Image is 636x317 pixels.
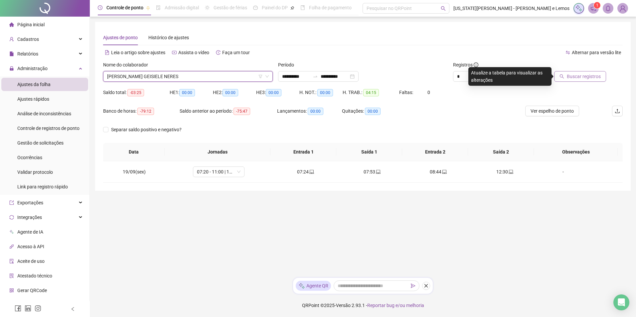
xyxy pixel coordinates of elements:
img: sparkle-icon.fc2bf0ac1784a2077858766a79e2daf3.svg [298,282,305,289]
button: Ver espelho de ponto [525,106,579,116]
span: -03:25 [127,89,144,96]
span: file-text [105,50,109,55]
span: Ajustes de ponto [103,35,138,40]
span: swap [565,50,570,55]
span: upload [615,108,620,114]
span: Ocorrências [17,155,42,160]
span: bell [605,5,611,11]
span: Ajustes rápidos [17,96,49,102]
span: 00:00 [223,89,238,96]
span: Aceite de uso [17,259,45,264]
span: linkedin [25,305,31,312]
span: 19/09(sex) [123,169,146,174]
div: Open Intercom Messenger [613,294,629,310]
span: search [559,74,564,79]
span: pushpin [290,6,294,10]
div: HE 2: [213,89,256,96]
span: Alternar para versão lite [572,50,621,55]
div: Quitações: [342,107,407,115]
span: 07:20 - 11:00 | 12:00 - 16:00 [197,167,240,177]
span: 00:00 [317,89,333,96]
div: 12:30 [477,168,533,175]
sup: 1 [594,2,600,9]
img: sparkle-icon.fc2bf0ac1784a2077858766a79e2daf3.svg [575,5,582,12]
span: Agente de IA [17,229,43,235]
span: left [71,307,75,311]
span: laptop [441,169,447,174]
span: file-done [156,5,161,10]
th: Entrada 2 [402,143,468,161]
span: Painel do DP [262,5,288,10]
span: info-circle [474,62,478,67]
span: Ajustes da folha [17,82,51,87]
div: Saldo anterior ao período: [180,107,277,115]
div: H. NOT.: [299,89,343,96]
span: to [313,74,318,79]
th: Saída 2 [468,143,534,161]
span: Reportar bug e/ou melhoria [367,303,424,308]
footer: QRPoint © 2025 - 2.93.1 - [90,294,636,317]
span: down [265,74,269,78]
span: Gestão de férias [214,5,247,10]
div: 07:53 [344,168,400,175]
span: sync [9,215,14,220]
span: history [216,50,221,55]
div: H. TRAB.: [343,89,399,96]
div: HE 3: [256,89,299,96]
span: youtube [172,50,177,55]
span: export [9,200,14,205]
span: Observações [539,148,612,156]
span: Controle de ponto [106,5,143,10]
span: Página inicial [17,22,45,27]
span: 00:00 [365,108,381,115]
span: audit [9,259,14,264]
span: Acesso à API [17,244,44,249]
div: 07:24 [277,168,333,175]
span: -79:12 [137,108,154,115]
div: Banco de horas: [103,107,180,115]
th: Jornadas [165,143,271,161]
span: Atestado técnico [17,273,52,278]
span: sun [205,5,210,10]
span: qrcode [9,288,14,293]
label: Nome do colaborador [103,61,152,68]
span: facebook [15,305,21,312]
div: Saldo total: [103,89,170,96]
span: 00:00 [308,108,323,115]
div: Atualize a tabela para visualizar as alterações [468,67,552,86]
th: Data [103,143,165,161]
span: home [9,22,14,27]
span: CAROLINE GEISIELE NERES [107,71,269,81]
span: Análise de inconsistências [17,111,71,116]
span: Histórico de ajustes [148,35,189,40]
span: Versão [336,303,351,308]
span: swap-right [313,74,318,79]
span: Integrações [17,215,42,220]
span: 00:00 [179,89,195,96]
th: Saída 1 [336,143,402,161]
div: HE 1: [170,89,213,96]
span: api [9,244,14,249]
span: notification [590,5,596,11]
span: Leia o artigo sobre ajustes [111,50,165,55]
label: Período [278,61,298,68]
span: laptop [508,169,513,174]
span: search [441,6,446,11]
span: 1 [596,3,598,8]
span: Faltas: [399,90,414,95]
span: Gestão de solicitações [17,140,64,146]
th: Observações [534,143,618,161]
button: Buscar registros [554,71,606,82]
div: Agente QR [296,281,331,291]
span: Faça um tour [222,50,250,55]
span: Administração [17,66,48,71]
span: 0 [427,90,430,95]
span: Admissão digital [165,5,199,10]
span: Validar protocolo [17,169,53,175]
span: 04:15 [363,89,379,96]
span: [US_STATE][PERSON_NAME] - [PERSON_NAME] e Lemos [453,5,569,12]
span: Link para registro rápido [17,184,68,189]
span: Assista o vídeo [178,50,209,55]
span: Controle de registros de ponto [17,126,79,131]
span: -75:47 [234,108,250,115]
